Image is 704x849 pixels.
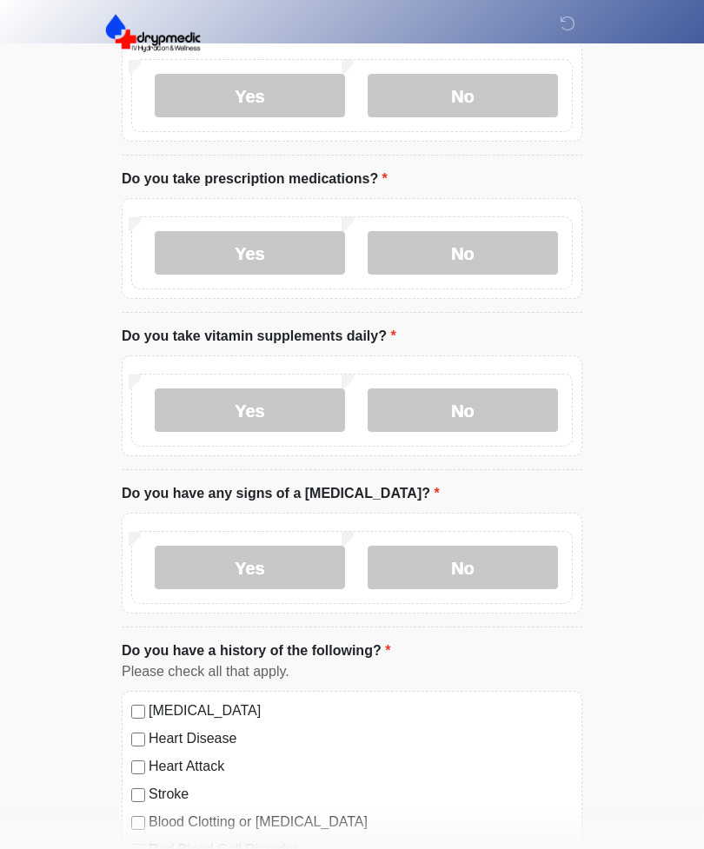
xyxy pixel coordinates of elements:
input: Heart Attack [131,760,145,774]
label: No [368,74,558,117]
label: Yes [155,388,345,432]
label: Do you take vitamin supplements daily? [122,326,396,347]
label: Stroke [149,784,573,805]
label: Blood Clotting or [MEDICAL_DATA] [149,812,573,832]
input: Stroke [131,788,145,802]
label: Do you take prescription medications? [122,169,388,189]
input: Heart Disease [131,733,145,746]
label: [MEDICAL_DATA] [149,700,573,721]
label: Yes [155,231,345,275]
div: Please check all that apply. [122,661,582,682]
label: Do you have a history of the following? [122,640,390,661]
label: Heart Attack [149,756,573,777]
label: No [368,231,558,275]
label: Yes [155,74,345,117]
label: Do you have any signs of a [MEDICAL_DATA]? [122,483,440,504]
label: Heart Disease [149,728,573,749]
label: No [368,388,558,432]
img: DrypMedic IV Hydration & Wellness Logo [104,13,202,53]
input: Blood Clotting or [MEDICAL_DATA] [131,816,145,830]
label: No [368,546,558,589]
label: Yes [155,546,345,589]
input: [MEDICAL_DATA] [131,705,145,719]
